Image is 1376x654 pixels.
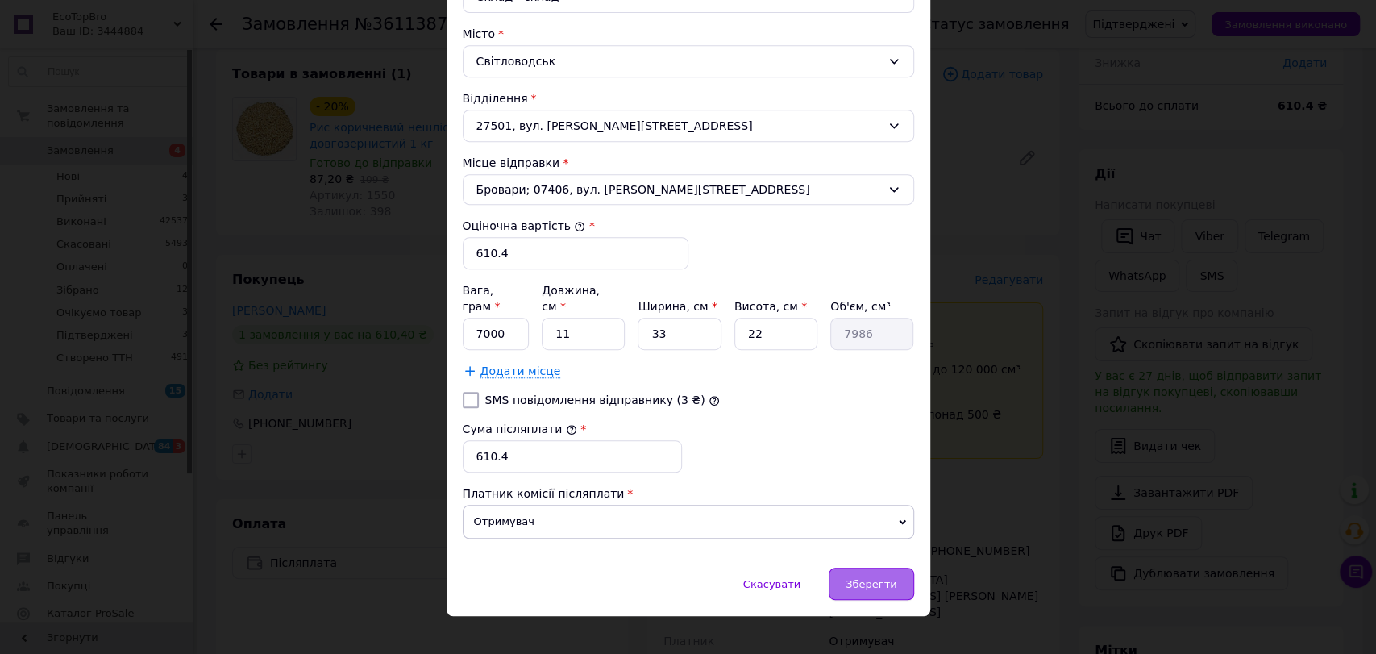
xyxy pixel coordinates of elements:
[846,578,896,590] span: Зберегти
[480,364,561,378] span: Додати місце
[542,284,600,313] label: Довжина, см
[743,578,800,590] span: Скасувати
[463,90,914,106] div: Відділення
[463,423,577,435] label: Сума післяплати
[476,181,881,198] span: Бровари; 07406, вул. [PERSON_NAME][STREET_ADDRESS]
[734,300,807,313] label: Висота, см
[463,110,914,142] div: 27501, вул. [PERSON_NAME][STREET_ADDRESS]
[638,300,717,313] label: Ширина, см
[463,26,914,42] div: Місто
[830,298,913,315] div: Об'єм, см³
[463,45,914,77] div: Світловодськ
[463,505,914,539] span: Отримувач
[463,219,586,232] label: Оціночна вартість
[463,284,501,313] label: Вага, грам
[485,394,705,406] label: SMS повідомлення відправнику (3 ₴)
[463,487,625,500] span: Платник комісії післяплати
[463,155,914,171] div: Місце відправки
